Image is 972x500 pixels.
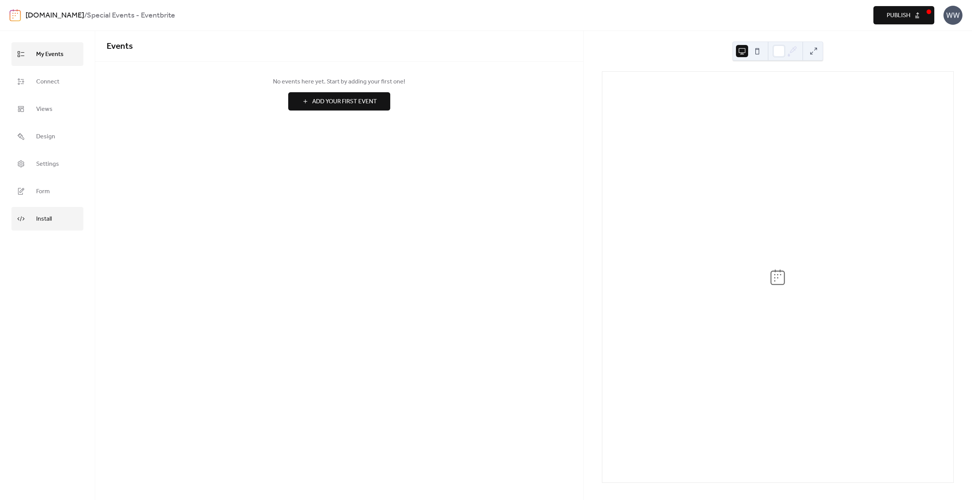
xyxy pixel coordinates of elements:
span: Connect [36,76,59,88]
span: My Events [36,48,64,61]
span: Settings [36,158,59,170]
span: Add Your First Event [312,97,377,106]
a: Settings [11,152,83,176]
a: Design [11,125,83,148]
a: Connect [11,70,83,93]
a: Views [11,97,83,121]
span: Form [36,186,50,198]
button: Publish [873,6,934,24]
a: My Events [11,42,83,66]
span: Events [107,38,133,55]
a: Add Your First Event [107,92,572,111]
a: Form [11,179,83,203]
b: Special Events - Eventbrite [87,8,175,23]
span: Design [36,131,55,143]
span: No events here yet. Start by adding your first one! [107,77,572,87]
b: / [84,8,87,23]
div: WW [943,6,962,25]
span: Publish [887,11,910,20]
a: [DOMAIN_NAME] [26,8,84,23]
a: Install [11,207,83,231]
img: logo [10,9,21,21]
span: Install [36,213,52,225]
span: Views [36,103,53,115]
button: Add Your First Event [288,92,390,111]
